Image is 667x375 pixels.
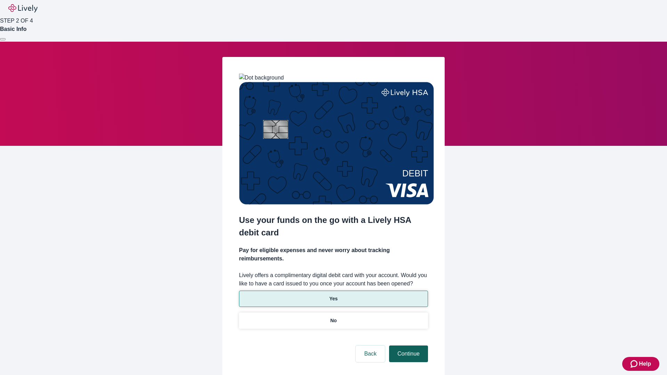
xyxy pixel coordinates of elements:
[330,317,337,324] p: No
[239,271,428,288] label: Lively offers a complimentary digital debit card with your account. Would you like to have a card...
[389,345,428,362] button: Continue
[329,295,338,302] p: Yes
[239,74,284,82] img: Dot background
[239,82,434,205] img: Debit card
[8,4,38,12] img: Lively
[631,360,639,368] svg: Zendesk support icon
[239,214,428,239] h2: Use your funds on the go with a Lively HSA debit card
[239,312,428,329] button: No
[356,345,385,362] button: Back
[239,246,428,263] h4: Pay for eligible expenses and never worry about tracking reimbursements.
[622,357,659,371] button: Zendesk support iconHelp
[239,291,428,307] button: Yes
[639,360,651,368] span: Help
